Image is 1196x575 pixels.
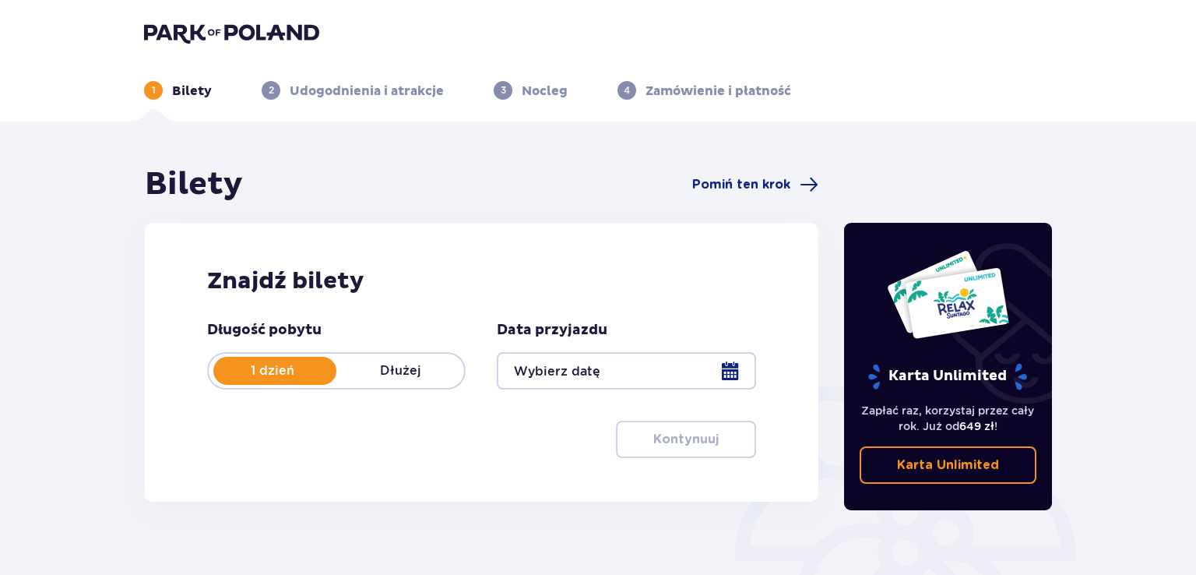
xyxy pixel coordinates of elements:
p: Zamówienie i płatność [645,83,791,100]
div: 3Nocleg [494,81,568,100]
div: 2Udogodnienia i atrakcje [262,81,444,100]
p: Bilety [172,83,212,100]
img: Dwie karty całoroczne do Suntago z napisem 'UNLIMITED RELAX', na białym tle z tropikalnymi liśćmi... [886,249,1010,340]
p: 1 dzień [209,362,336,379]
a: Pomiń ten krok [692,175,818,194]
p: Udogodnienia i atrakcje [290,83,444,100]
div: 1Bilety [144,81,212,100]
button: Kontynuuj [616,421,756,458]
p: Data przyjazdu [497,321,607,340]
h1: Bilety [145,165,243,204]
span: 649 zł [959,420,994,432]
p: 4 [624,83,630,97]
p: Nocleg [522,83,568,100]
div: 4Zamówienie i płatność [617,81,791,100]
p: Karta Unlimited [867,363,1029,390]
p: Dłużej [336,362,464,379]
span: Pomiń ten krok [692,176,790,193]
p: Karta Unlimited [897,457,999,474]
p: Kontynuuj [653,431,719,448]
h2: Znajdź bilety [207,266,756,296]
p: Zapłać raz, korzystaj przez cały rok. Już od ! [860,403,1037,434]
p: Długość pobytu [207,321,322,340]
img: Park of Poland logo [144,22,319,44]
p: 2 [269,83,274,97]
p: 3 [501,83,506,97]
p: 1 [152,83,156,97]
a: Karta Unlimited [860,446,1037,484]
